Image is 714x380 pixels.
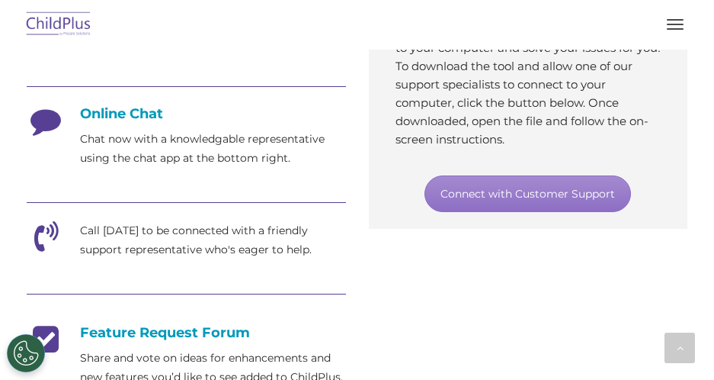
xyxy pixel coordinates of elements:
[424,176,631,212] a: Connect with Customer Support
[27,324,346,341] h4: Feature Request Forum
[395,21,661,149] p: Through our secure support tool, we’ll connect to your computer and solve your issues for you! To...
[7,334,45,372] button: Cookies Settings
[23,7,94,43] img: ChildPlus by Procare Solutions
[27,105,346,122] h4: Online Chat
[80,130,346,168] p: Chat now with a knowledgable representative using the chat app at the bottom right.
[80,221,346,259] p: Call [DATE] to be connected with a friendly support representative who's eager to help.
